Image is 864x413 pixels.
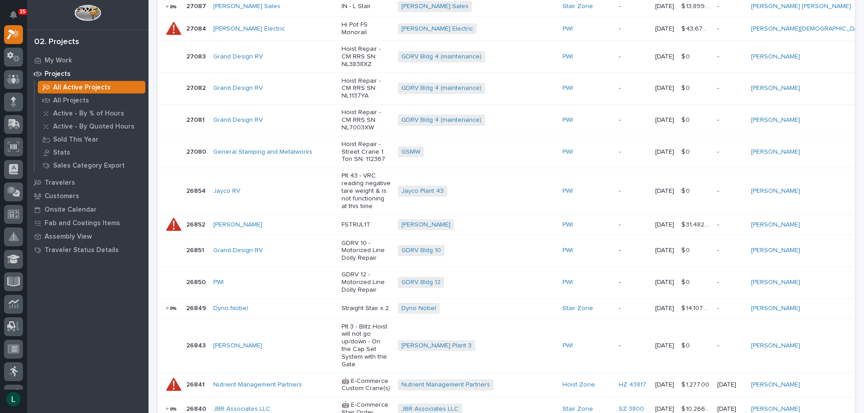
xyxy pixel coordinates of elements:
[27,243,148,257] a: Traveler Status Details
[751,84,800,92] a: [PERSON_NAME]
[655,53,674,61] p: [DATE]
[35,107,148,120] a: Active - By % of Hours
[342,141,391,163] p: Hoist Repair - Street Crane 1 Ton SN: 112367
[53,84,111,92] p: All Active Projects
[45,179,75,187] p: Travelers
[213,381,302,389] a: Nutrient Management Partners
[27,67,148,80] a: Projects
[401,148,420,156] a: GSMW
[213,25,285,33] a: [PERSON_NAME] Electric
[401,221,450,229] a: [PERSON_NAME]
[562,221,573,229] a: PWI
[186,245,206,254] p: 26851
[655,116,674,124] p: [DATE]
[45,219,120,227] p: Fab and Coatings Items
[213,247,263,254] a: Grand Design RV
[619,342,648,350] p: -
[186,379,207,389] p: 26841
[655,3,674,10] p: [DATE]
[717,247,744,254] p: -
[717,405,744,413] p: [DATE]
[27,189,148,203] a: Customers
[186,277,207,286] p: 26850
[681,51,692,61] p: $ 0
[717,148,744,156] p: -
[401,116,481,124] a: GDRV Bldg 4 (maintenance)
[717,116,744,124] p: -
[717,25,744,33] p: -
[186,340,207,350] p: 26843
[681,186,692,195] p: $ 0
[655,221,674,229] p: [DATE]
[619,247,648,254] p: -
[717,279,744,286] p: -
[562,342,573,350] a: PWI
[562,405,593,413] a: Stair Zone
[27,216,148,230] a: Fab and Coatings Items
[401,405,459,413] a: JBR Associates LLC
[401,53,481,61] a: GDRV Bldg 4 (maintenance)
[619,381,646,389] a: HZ 43817
[681,340,692,350] p: $ 0
[655,84,674,92] p: [DATE]
[213,221,262,229] a: [PERSON_NAME]
[655,342,674,350] p: [DATE]
[35,120,148,133] a: Active - By Quoted Hours
[619,3,648,10] p: -
[213,187,240,195] a: Jayco RV
[401,25,473,33] a: [PERSON_NAME] Electric
[751,116,800,124] a: [PERSON_NAME]
[681,303,712,312] p: $ 14,107.00
[751,3,851,10] a: [PERSON_NAME] [PERSON_NAME]
[751,279,800,286] a: [PERSON_NAME]
[681,83,692,92] p: $ 0
[562,148,573,156] a: PWI
[681,23,712,33] p: $ 43,674.10
[342,45,391,68] p: Hoist Repair - CM RRS SN: NL3838XZ
[751,53,800,61] a: [PERSON_NAME]
[619,25,648,33] p: -
[213,3,280,10] a: [PERSON_NAME] Sales
[681,379,711,389] p: $ 1,277.00
[4,5,23,24] button: Notifications
[35,81,148,93] a: All Active Projects
[751,148,800,156] a: [PERSON_NAME]
[562,305,593,312] a: Stair Zone
[35,133,148,146] a: Sold This Year
[751,247,800,254] a: [PERSON_NAME]
[655,279,674,286] p: [DATE]
[27,176,148,189] a: Travelers
[751,405,800,413] a: [PERSON_NAME]
[401,279,441,286] a: GDRV Bldg 12
[401,247,441,254] a: GDRV Bldg 10
[45,57,72,65] p: My Work
[74,4,101,21] img: Workspace Logo
[342,377,391,393] p: 🤖 E-Commerce Custom Crane(s)
[619,187,648,195] p: -
[655,247,674,254] p: [DATE]
[562,25,573,33] a: PWI
[619,53,648,61] p: -
[342,21,391,36] p: Hi Pot FS Monorail
[619,84,648,92] p: -
[401,3,468,10] a: [PERSON_NAME] Sales
[53,123,135,131] p: Active - By Quoted Hours
[562,3,593,10] a: Stair Zone
[342,305,391,312] p: Straight Stair x 2
[213,342,262,350] a: [PERSON_NAME]
[213,84,263,92] a: Grand Design RV
[655,25,674,33] p: [DATE]
[213,405,270,413] a: JBR Associates LLC
[53,110,124,118] p: Active - By % of Hours
[186,303,208,312] p: 26849
[401,84,481,92] a: GDRV Bldg 4 (maintenance)
[681,1,712,10] p: $ 13,899.00
[34,37,79,47] div: 02. Projects
[35,159,148,172] a: Sales Category Export
[186,404,208,413] p: 26840
[45,192,79,200] p: Customers
[619,279,648,286] p: -
[342,3,391,10] p: IN - L Stair
[20,9,26,15] p: 35
[751,381,800,389] a: [PERSON_NAME]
